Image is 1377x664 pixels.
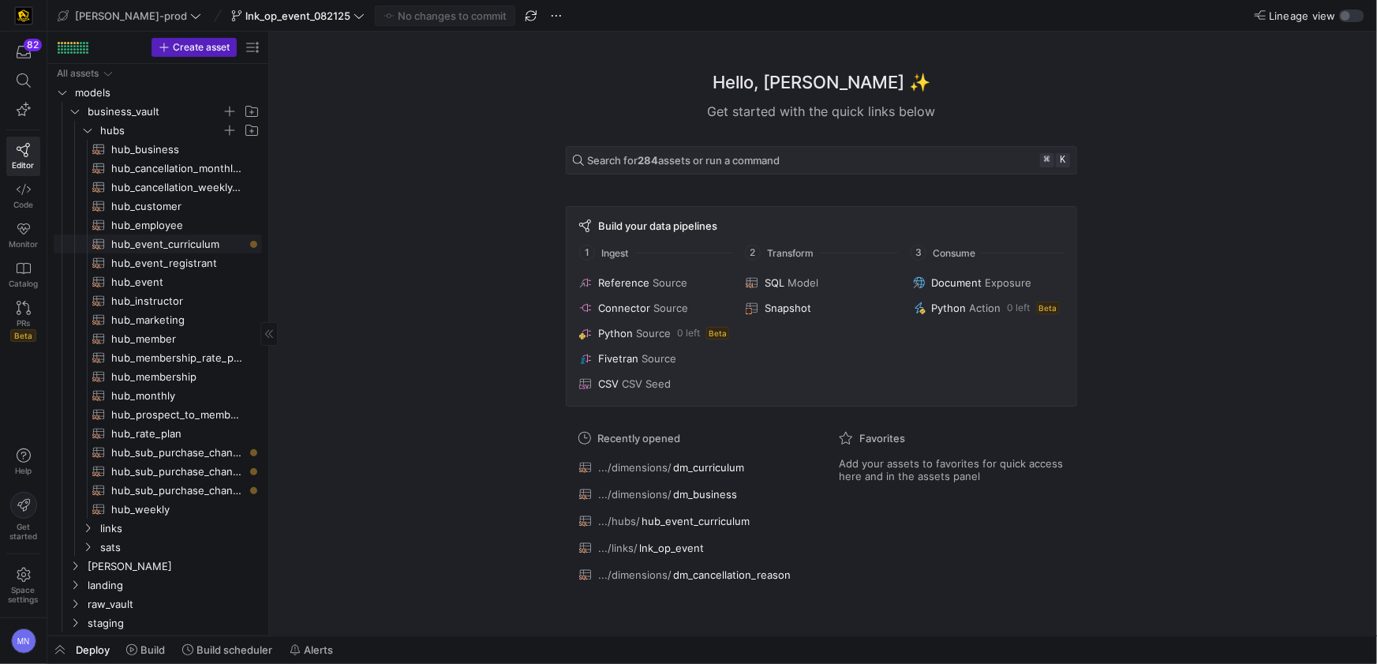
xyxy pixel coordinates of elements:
span: Lineage view [1269,9,1336,22]
span: dm_curriculum [673,461,744,474]
span: Beta [706,327,729,340]
a: hub_event​​​​​​​​​​ [54,272,262,291]
button: ReferenceSource [576,273,733,292]
span: .../links/ [598,542,638,554]
span: hub_membership_rate_plan​​​​​​​​​​ [111,349,244,367]
a: hub_sub_purchase_channel​​​​​​​​​​ [54,481,262,500]
button: .../dimensions/dm_cancellation_reason [575,565,807,585]
div: Press SPACE to select this row. [54,272,262,291]
div: Press SPACE to select this row. [54,443,262,462]
span: Fivetran [598,352,638,365]
a: hub_marketing​​​​​​​​​​ [54,310,262,329]
span: hub_employee​​​​​​​​​​ [111,216,244,234]
span: .../dimensions/ [598,488,672,501]
span: .../dimensions/ [598,461,672,474]
span: Space settings [9,585,39,604]
button: MN [6,625,40,658]
span: hub_monthly​​​​​​​​​​ [111,387,244,405]
button: CSVCSV Seed [576,374,733,393]
span: Create asset [173,42,230,53]
div: Press SPACE to select this row. [54,234,262,253]
span: Source [642,352,676,365]
span: sats [100,538,260,557]
span: Add your assets to favorites for quick access here and in the assets panel [839,457,1065,482]
button: PythonSource0 leftBeta [576,324,733,343]
div: All assets [57,68,99,79]
button: .../dimensions/dm_curriculum [575,457,807,478]
a: hub_sub_purchase_channel_weekly_forecast​​​​​​​​​​ [54,462,262,481]
button: Search for284assets or run a command⌘k [566,146,1077,174]
button: lnk_op_event_082125 [227,6,369,26]
span: hub_event_curriculum​​​​​​​​​​ [111,235,244,253]
span: Code [13,200,33,209]
div: Press SPACE to select this row. [54,538,262,557]
span: Beta [1037,302,1060,314]
a: Code [6,176,40,216]
div: Press SPACE to select this row. [54,405,262,424]
div: Press SPACE to select this row. [54,500,262,519]
span: hubs [100,122,222,140]
button: 82 [6,38,40,66]
span: Source [653,276,687,289]
span: Search for assets or run a command [587,154,780,167]
div: Get started with the quick links below [566,102,1077,121]
span: Source [636,327,671,340]
span: hub_sub_purchase_channel​​​​​​​​​​ [111,482,244,500]
div: Press SPACE to select this row. [54,178,262,197]
button: ConnectorSource [576,298,733,317]
div: Press SPACE to select this row. [54,159,262,178]
a: PRsBeta [6,294,40,348]
button: PythonAction0 leftBeta [910,298,1067,317]
span: Build [140,643,165,656]
kbd: k [1056,153,1070,167]
span: hub_cancellation_weekly_forecast​​​​​​​​​​ [111,178,244,197]
a: hub_business​​​​​​​​​​ [54,140,262,159]
span: hub_instructor​​​​​​​​​​ [111,292,244,310]
a: hub_monthly​​​​​​​​​​ [54,386,262,405]
span: Get started [9,522,37,541]
button: DocumentExposure [910,273,1067,292]
span: models [75,84,260,102]
span: Favorites [859,432,905,445]
button: [PERSON_NAME]-prod [54,6,205,26]
span: hub_event_curriculum [642,515,750,527]
span: landing [88,576,260,595]
span: hub_rate_plan​​​​​​​​​​ [111,425,244,443]
button: Build scheduler [175,636,279,663]
div: Press SPACE to select this row. [54,576,262,595]
span: Document [932,276,982,289]
a: Catalog [6,255,40,294]
a: hub_event_registrant​​​​​​​​​​ [54,253,262,272]
span: hub_marketing​​​​​​​​​​ [111,311,244,329]
a: hub_member​​​​​​​​​​ [54,329,262,348]
span: [PERSON_NAME]-prod [75,9,187,22]
span: Deploy [76,643,110,656]
div: Press SPACE to select this row. [54,462,262,481]
button: SQLModel [743,273,900,292]
span: Exposure [986,276,1032,289]
span: .../dimensions/ [598,568,672,581]
button: Snapshot [743,298,900,317]
span: CSV [598,377,619,390]
div: Press SPACE to select this row. [54,367,262,386]
span: lnk_op_event [639,542,704,554]
span: Action [970,302,1001,314]
span: hub_business​​​​​​​​​​ [111,141,244,159]
div: Press SPACE to select this row. [54,424,262,443]
a: hub_instructor​​​​​​​​​​ [54,291,262,310]
button: .../links/lnk_op_event [575,538,807,558]
span: dm_business [673,488,737,501]
span: Source [653,302,688,314]
div: Press SPACE to select this row. [54,83,262,102]
span: hub_customer​​​​​​​​​​ [111,197,244,216]
span: hub_sub_purchase_channel_monthly_forecast​​​​​​​​​​ [111,444,244,462]
div: Press SPACE to select this row. [54,102,262,121]
span: links [100,520,260,538]
div: Press SPACE to select this row. [54,348,262,367]
div: 82 [24,39,42,51]
span: hub_membership​​​​​​​​​​ [111,368,244,386]
span: Catalog [9,279,38,288]
div: Press SPACE to select this row. [54,519,262,538]
a: hub_customer​​​​​​​​​​ [54,197,262,216]
div: Press SPACE to select this row. [54,613,262,632]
